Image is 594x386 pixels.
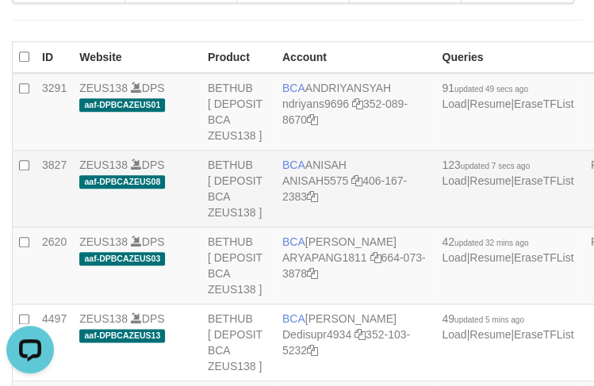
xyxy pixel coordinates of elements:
a: Load [442,251,466,264]
a: Copy ANISAH5575 to clipboard [351,174,362,187]
span: BCA [282,235,305,248]
span: BCA [282,159,305,171]
span: 49 [442,312,523,325]
td: DPS [73,304,201,381]
td: 4497 [36,304,73,381]
span: BCA [282,82,305,94]
a: Dedisupr4934 [282,328,351,341]
a: Copy Dedisupr4934 to clipboard [354,328,366,341]
a: ARYAPANG1811 [282,251,367,264]
span: updated 49 secs ago [454,85,528,94]
td: 3827 [36,151,73,227]
a: EraseTFList [514,97,573,110]
td: ANDRIYANSYAH 352-089-8670 [276,73,435,151]
a: Resume [469,97,511,110]
span: aaf-DPBCAZEUS13 [79,329,165,342]
span: 42 [442,235,528,248]
td: BETHUB [ DEPOSIT BCA ZEUS138 ] [201,227,276,304]
span: updated 32 mins ago [454,239,528,247]
span: aaf-DPBCAZEUS08 [79,175,165,189]
td: [PERSON_NAME] 664-073-3878 [276,227,435,304]
a: EraseTFList [514,328,573,341]
a: Copy ndriyans9696 to clipboard [352,97,363,110]
a: Resume [469,174,511,187]
td: BETHUB [ DEPOSIT BCA ZEUS138 ] [201,304,276,381]
button: Open LiveChat chat widget [6,6,54,54]
th: ID [36,42,73,74]
a: ZEUS138 [79,82,128,94]
td: DPS [73,73,201,151]
th: Queries [435,42,580,74]
a: ANISAH5575 [282,174,348,187]
td: 2620 [36,227,73,304]
a: Copy ARYAPANG1811 to clipboard [370,251,381,264]
a: ZEUS138 [79,312,128,325]
td: 3291 [36,73,73,151]
th: Website [73,42,201,74]
span: 123 [442,159,530,171]
td: BETHUB [ DEPOSIT BCA ZEUS138 ] [201,151,276,227]
td: DPS [73,227,201,304]
span: | | [442,82,573,110]
span: BCA [282,312,305,325]
td: ANISAH 406-167-2383 [276,151,435,227]
a: Load [442,97,466,110]
span: updated 5 mins ago [454,315,524,324]
span: | | [442,235,573,264]
a: EraseTFList [514,174,573,187]
a: EraseTFList [514,251,573,264]
span: | | [442,312,573,341]
a: Load [442,174,466,187]
span: aaf-DPBCAZEUS03 [79,252,165,266]
a: Resume [469,251,511,264]
td: DPS [73,151,201,227]
td: BETHUB [ DEPOSIT BCA ZEUS138 ] [201,73,276,151]
th: Account [276,42,435,74]
td: [PERSON_NAME] 352-103-5232 [276,304,435,381]
a: Load [442,328,466,341]
span: 91 [442,82,527,94]
span: | | [442,159,573,187]
a: Copy 4061672383 to clipboard [307,190,318,203]
a: Copy 3520898670 to clipboard [307,113,318,126]
a: Copy 3521035232 to clipboard [307,344,318,357]
span: updated 7 secs ago [461,162,530,170]
a: ZEUS138 [79,159,128,171]
a: ZEUS138 [79,235,128,248]
a: ndriyans9696 [282,97,349,110]
a: Copy 6640733878 to clipboard [307,267,318,280]
a: Resume [469,328,511,341]
th: Product [201,42,276,74]
span: aaf-DPBCAZEUS01 [79,98,165,112]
